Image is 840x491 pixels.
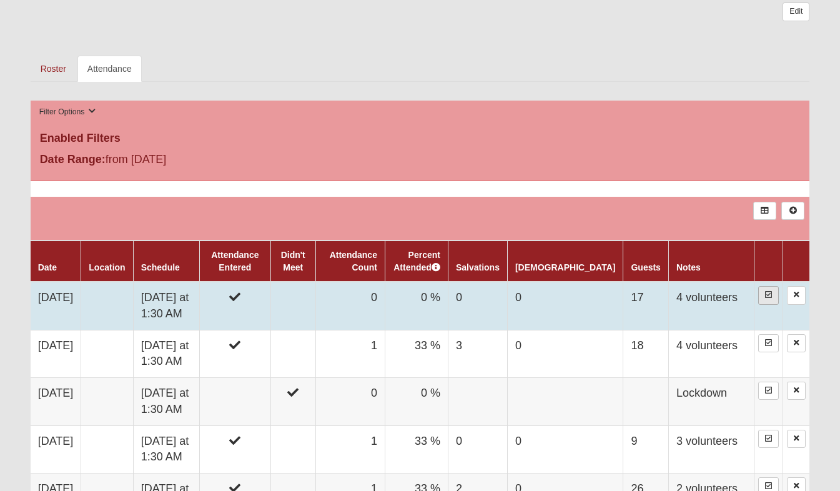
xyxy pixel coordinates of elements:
td: 33 % [385,425,448,473]
th: Salvations [448,241,507,282]
a: Delete [787,430,806,448]
td: [DATE] [31,330,81,377]
a: Location [89,262,125,272]
td: [DATE] [31,425,81,473]
td: [DATE] at 1:30 AM [133,282,199,330]
td: 0 [507,330,623,377]
a: Delete [787,334,806,352]
label: Date Range: [40,151,106,168]
td: 0 [448,425,507,473]
td: 0 [507,282,623,330]
td: 0 % [385,282,448,330]
td: 33 % [385,330,448,377]
td: 9 [623,425,668,473]
a: Enter Attendance [758,286,779,304]
td: 1 [315,425,385,473]
td: 1 [315,330,385,377]
a: Delete [787,286,806,304]
a: Roster [31,56,76,82]
td: 0 [507,425,623,473]
td: 3 [448,330,507,377]
a: Enter Attendance [758,382,779,400]
a: Attendance [77,56,142,82]
td: [DATE] [31,378,81,425]
td: [DATE] at 1:30 AM [133,330,199,377]
a: Date [38,262,57,272]
a: Percent Attended [393,250,440,272]
td: [DATE] [31,282,81,330]
td: Lockdown [668,378,754,425]
a: Didn't Meet [281,250,305,272]
th: Guests [623,241,668,282]
td: [DATE] at 1:30 AM [133,378,199,425]
a: Notes [676,262,701,272]
a: Enter Attendance [758,430,779,448]
a: Edit [783,2,809,21]
td: 0 [315,282,385,330]
td: 18 [623,330,668,377]
a: Enter Attendance [758,334,779,352]
th: [DEMOGRAPHIC_DATA] [507,241,623,282]
a: Attendance Count [330,250,377,272]
td: 4 volunteers [668,282,754,330]
td: 0 [315,378,385,425]
a: Export to Excel [753,202,776,220]
td: 0 [448,282,507,330]
button: Filter Options [36,106,100,119]
a: Alt+N [781,202,804,220]
div: from [DATE] [31,151,290,171]
td: 3 volunteers [668,425,754,473]
a: Delete [787,382,806,400]
td: 4 volunteers [668,330,754,377]
a: Attendance Entered [211,250,259,272]
h4: Enabled Filters [40,132,801,146]
td: [DATE] at 1:30 AM [133,425,199,473]
a: Schedule [141,262,180,272]
td: 0 % [385,378,448,425]
td: 17 [623,282,668,330]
